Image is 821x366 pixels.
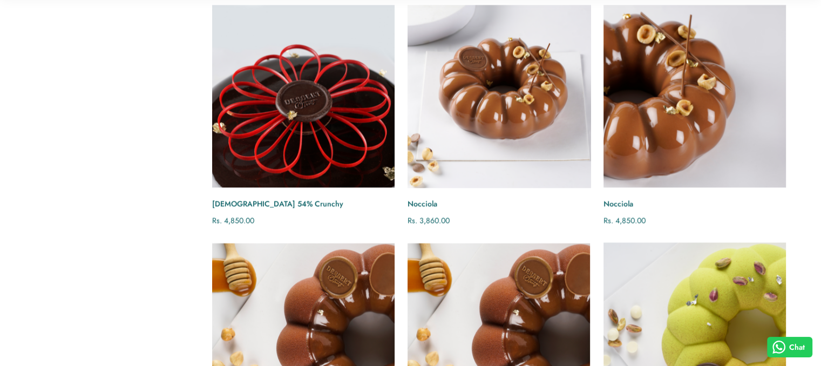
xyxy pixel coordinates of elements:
[603,198,786,209] a: Nocciola
[767,337,813,357] button: Chat
[408,5,590,187] a: Nocciola
[789,342,805,353] span: Chat
[212,5,395,187] a: Columbian 54% Crunchy
[408,198,590,209] a: Nocciola
[212,215,254,226] span: Rs. 4,850.00
[212,198,395,209] a: [DEMOGRAPHIC_DATA] 54% Crunchy
[603,5,786,187] a: Nocciola
[603,215,646,226] span: Rs. 4,850.00
[408,215,450,226] span: Rs. 3,860.00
